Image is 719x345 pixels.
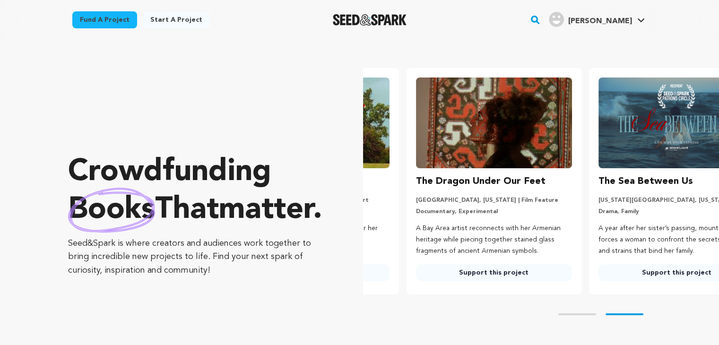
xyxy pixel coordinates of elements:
p: Seed&Spark is where creators and audiences work together to bring incredible new projects to life... [68,237,325,277]
p: Crowdfunding that . [68,154,325,229]
h3: The Sea Between Us [598,174,693,189]
h3: The Dragon Under Our Feet [416,174,546,189]
a: Seed&Spark Homepage [333,14,407,26]
span: Vishwas K.'s Profile [547,10,647,30]
span: [PERSON_NAME] [568,17,632,25]
p: [GEOGRAPHIC_DATA], [US_STATE] | Film Feature [416,197,572,204]
a: Fund a project [72,11,137,28]
a: Vishwas K.'s Profile [547,10,647,27]
p: A Bay Area artist reconnects with her Armenian heritage while piecing together stained glass frag... [416,223,572,257]
p: Documentary, Experimental [416,208,572,216]
span: matter [219,195,313,225]
img: Seed&Spark Logo Dark Mode [333,14,407,26]
img: hand sketched image [68,188,155,233]
img: The Dragon Under Our Feet image [416,78,572,168]
a: Support this project [416,264,572,281]
a: Start a project [143,11,210,28]
img: user.png [549,12,564,27]
div: Vishwas K.'s Profile [549,12,632,27]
